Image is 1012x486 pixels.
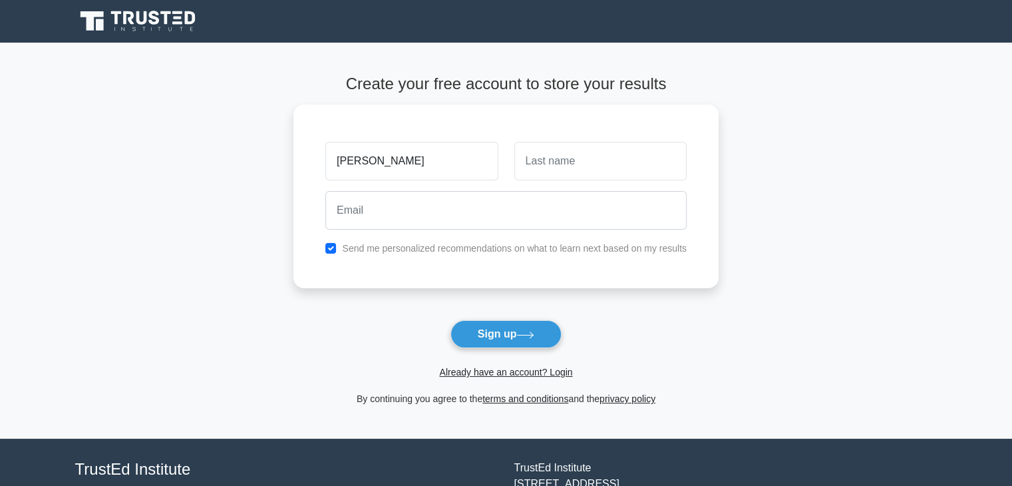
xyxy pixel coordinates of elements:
a: privacy policy [599,393,655,404]
a: Already have an account? Login [439,367,572,377]
button: Sign up [450,320,562,348]
input: First name [325,142,498,180]
a: terms and conditions [482,393,568,404]
label: Send me personalized recommendations on what to learn next based on my results [342,243,687,254]
h4: Create your free account to store your results [293,75,719,94]
div: By continuing you agree to the and the [285,391,727,407]
h4: TrustEd Institute [75,460,498,479]
input: Email [325,191,687,230]
input: Last name [514,142,687,180]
